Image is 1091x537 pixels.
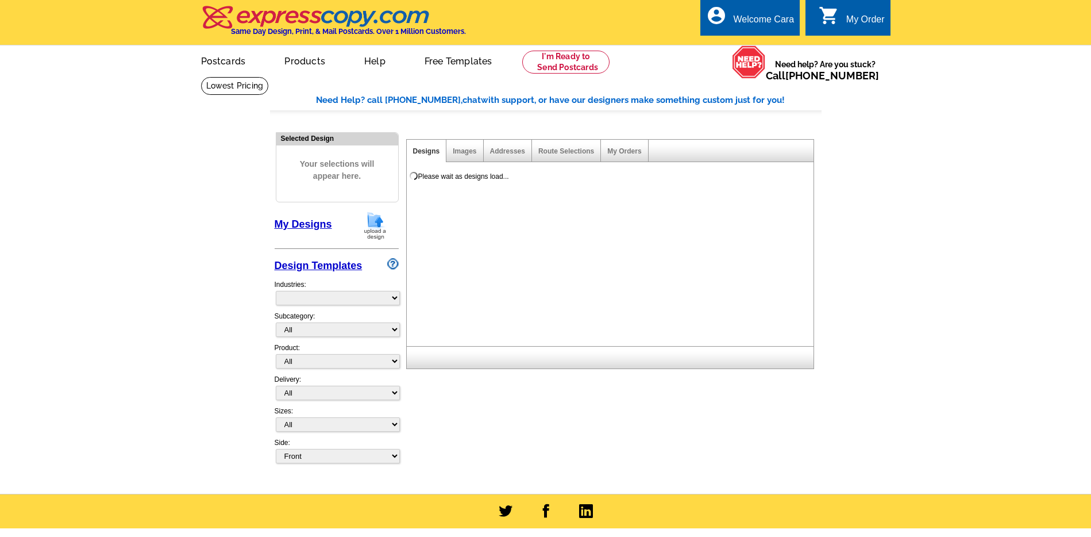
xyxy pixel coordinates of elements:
img: help [732,45,766,79]
a: Addresses [490,147,525,155]
div: Need Help? call [PHONE_NUMBER], with support, or have our designers make something custom just fo... [316,94,822,107]
a: Design Templates [275,260,363,271]
img: design-wizard-help-icon.png [387,258,399,270]
div: Industries: [275,274,399,311]
div: Delivery: [275,374,399,406]
h4: Same Day Design, Print, & Mail Postcards. Over 1 Million Customers. [231,27,466,36]
img: loading... [409,171,418,181]
span: Need help? Are you stuck? [766,59,885,82]
a: My Orders [607,147,641,155]
div: My Order [846,14,885,30]
span: chat [462,95,481,105]
img: upload-design [360,211,390,240]
a: Help [346,47,404,74]
a: Postcards [183,47,264,74]
span: Call [766,70,879,82]
a: Images [453,147,476,155]
span: Your selections will appear here. [285,147,390,194]
div: Product: [275,343,399,374]
div: Welcome Cara [734,14,795,30]
a: Route Selections [538,147,594,155]
div: Side: [275,438,399,465]
div: Sizes: [275,406,399,438]
div: Subcategory: [275,311,399,343]
a: [PHONE_NUMBER] [785,70,879,82]
a: Products [266,47,344,74]
i: account_circle [706,5,727,26]
a: Designs [413,147,440,155]
a: Free Templates [406,47,511,74]
div: Selected Design [276,133,398,144]
a: My Designs [275,218,332,230]
a: shopping_cart My Order [819,13,885,27]
a: Same Day Design, Print, & Mail Postcards. Over 1 Million Customers. [201,14,466,36]
div: Please wait as designs load... [418,171,509,182]
i: shopping_cart [819,5,839,26]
